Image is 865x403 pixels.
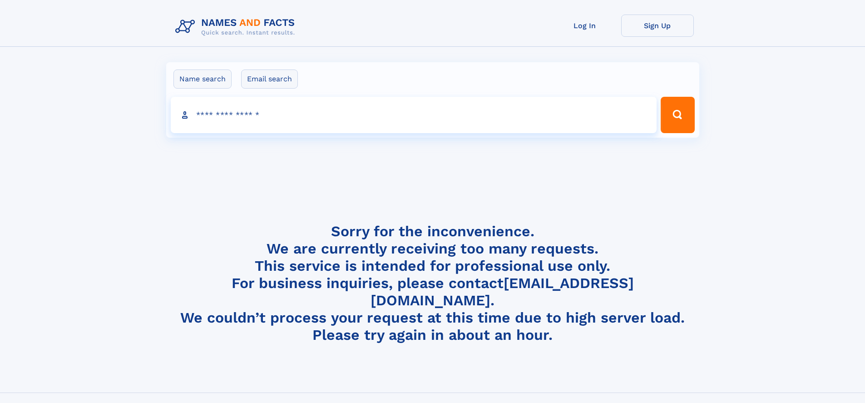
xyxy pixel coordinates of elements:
[549,15,621,37] a: Log In
[371,274,634,309] a: [EMAIL_ADDRESS][DOMAIN_NAME]
[172,15,302,39] img: Logo Names and Facts
[172,223,694,344] h4: Sorry for the inconvenience. We are currently receiving too many requests. This service is intend...
[621,15,694,37] a: Sign Up
[173,70,232,89] label: Name search
[241,70,298,89] label: Email search
[171,97,657,133] input: search input
[661,97,694,133] button: Search Button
